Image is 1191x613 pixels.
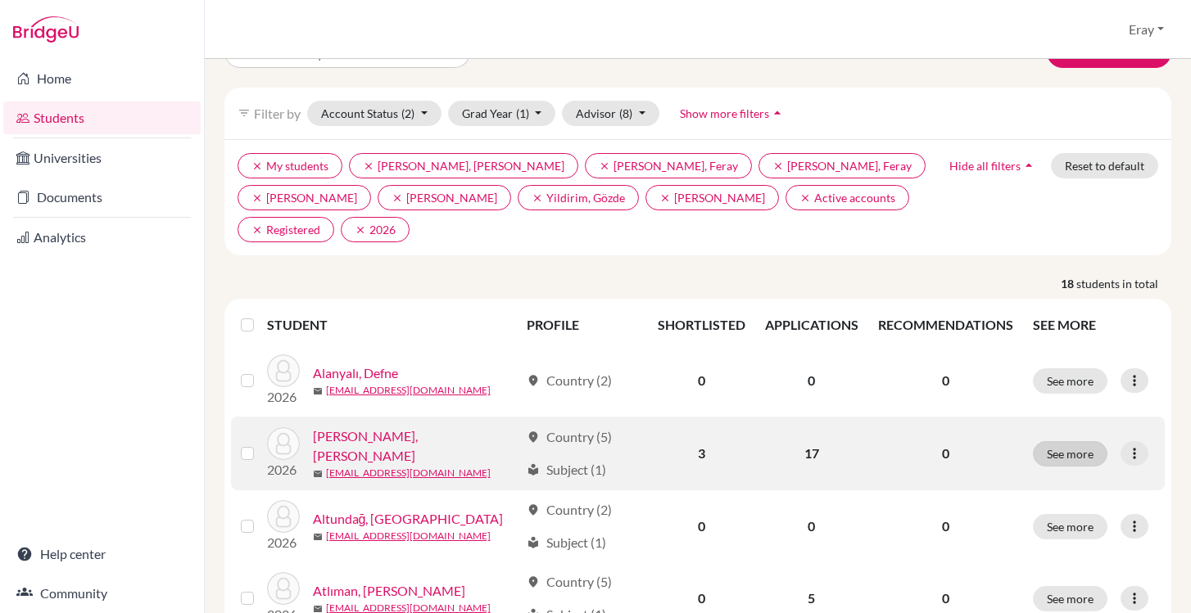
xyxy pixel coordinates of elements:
[267,572,300,605] img: Atlıman, Berk
[562,101,659,126] button: Advisor(8)
[3,181,201,214] a: Documents
[313,469,323,479] span: mail
[1033,586,1107,611] button: See more
[648,345,755,417] td: 0
[341,217,410,242] button: clear2026
[648,305,755,345] th: SHORTLISTED
[527,371,612,390] div: Country (2)
[313,386,323,396] span: mail
[254,106,301,121] span: Filter by
[267,354,300,387] img: Alanyalı, Defne
[401,106,414,120] span: (2)
[267,387,300,407] p: 2026
[238,153,342,178] button: clearMy students
[935,153,1051,178] button: Hide all filtersarrow_drop_up
[326,466,491,480] a: [EMAIL_ADDRESS][DOMAIN_NAME]
[755,345,868,417] td: 0
[251,224,263,236] i: clear
[355,224,366,236] i: clear
[517,305,648,345] th: PROFILE
[3,101,201,134] a: Students
[878,588,1013,608] p: 0
[326,383,491,398] a: [EMAIL_ADDRESS][DOMAIN_NAME]
[516,106,529,120] span: (1)
[326,529,491,543] a: [EMAIL_ADDRESS][DOMAIN_NAME]
[949,159,1021,173] span: Hide all filters
[532,192,543,204] i: clear
[3,142,201,174] a: Universities
[313,581,465,601] a: Atlıman, [PERSON_NAME]
[666,101,799,126] button: Show more filtersarrow_drop_up
[13,16,79,43] img: Bridge-U
[378,185,511,210] button: clear[PERSON_NAME]
[755,305,868,345] th: APPLICATIONS
[527,430,540,444] span: location_on
[619,106,632,120] span: (8)
[1076,275,1171,292] span: students in total
[238,106,251,119] i: filter_list
[251,192,263,204] i: clear
[648,490,755,562] td: 0
[659,192,671,204] i: clear
[1061,275,1076,292] strong: 18
[527,463,540,476] span: local_library
[527,503,540,516] span: location_on
[267,500,300,533] img: Altundağ, Efe
[448,101,556,126] button: Grad Year(1)
[878,444,1013,463] p: 0
[755,417,868,490] td: 17
[680,106,769,120] span: Show more filters
[1033,514,1107,539] button: See more
[599,160,610,172] i: clear
[3,538,201,570] a: Help center
[1033,368,1107,394] button: See more
[267,533,300,552] p: 2026
[1051,153,1158,178] button: Reset to default
[251,160,263,172] i: clear
[878,371,1013,390] p: 0
[772,160,784,172] i: clear
[349,153,578,178] button: clear[PERSON_NAME], [PERSON_NAME]
[585,153,752,178] button: clear[PERSON_NAME], Feray
[527,460,606,480] div: Subject (1)
[527,533,606,552] div: Subject (1)
[363,160,374,172] i: clear
[267,427,300,460] img: Alpman, Kaan Alp
[868,305,1023,345] th: RECOMMENDATIONS
[267,305,517,345] th: STUDENT
[313,532,323,542] span: mail
[527,572,612,592] div: Country (5)
[527,374,540,387] span: location_on
[3,577,201,610] a: Community
[1121,14,1171,45] button: Eray
[645,185,779,210] button: clear[PERSON_NAME]
[759,153,926,178] button: clear[PERSON_NAME], Feray
[313,363,398,383] a: Alanyalı, Defne
[755,490,868,562] td: 0
[238,217,334,242] button: clearRegistered
[878,516,1013,536] p: 0
[527,500,612,520] div: Country (2)
[527,427,612,447] div: Country (5)
[1033,441,1107,467] button: See more
[238,185,371,210] button: clear[PERSON_NAME]
[786,185,909,210] button: clearActive accounts
[313,426,519,466] a: [PERSON_NAME], [PERSON_NAME]
[307,101,442,126] button: Account Status(2)
[313,509,504,529] a: Altundağ, [GEOGRAPHIC_DATA]
[1023,305,1165,345] th: SEE MORE
[769,105,786,121] i: arrow_drop_up
[648,417,755,490] td: 3
[527,536,540,549] span: local_library
[3,221,201,254] a: Analytics
[267,460,300,480] p: 2026
[527,575,540,588] span: location_on
[392,192,403,204] i: clear
[3,62,201,95] a: Home
[1021,157,1037,174] i: arrow_drop_up
[799,192,811,204] i: clear
[518,185,639,210] button: clearYildirim, Gözde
